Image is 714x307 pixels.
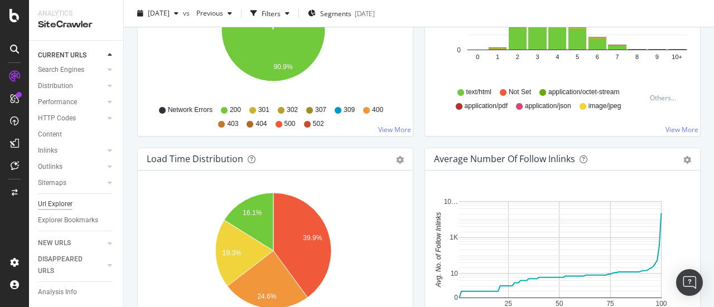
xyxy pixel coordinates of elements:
[227,119,238,129] span: 403
[230,105,241,115] span: 200
[38,161,62,173] div: Outlinks
[38,177,66,189] div: Sitemaps
[38,161,104,173] a: Outlinks
[509,87,531,97] span: Not Set
[38,64,104,76] a: Search Engines
[258,105,269,115] span: 301
[38,64,84,76] div: Search Engines
[396,156,404,164] div: gear
[372,105,383,115] span: 400
[615,53,619,60] text: 7
[313,119,324,129] span: 502
[516,53,519,60] text: 2
[38,215,115,226] a: Explorer Bookmarks
[548,87,619,97] span: application/octet-stream
[444,198,458,206] text: 10…
[525,101,571,111] span: application/json
[38,50,104,61] a: CURRENT URLS
[576,53,579,60] text: 5
[38,237,71,249] div: NEW URLS
[183,8,192,18] span: vs
[284,119,296,129] span: 500
[255,119,267,129] span: 404
[454,294,458,301] text: 0
[38,80,73,92] div: Distribution
[650,93,681,103] div: Others...
[665,125,698,134] a: View More
[672,53,682,60] text: 10+
[148,8,170,18] span: 2025 Aug. 20th
[223,249,242,257] text: 19.3%
[344,105,355,115] span: 309
[38,237,104,249] a: NEW URLS
[243,209,262,217] text: 16.1%
[38,198,73,210] div: Url Explorer
[257,293,276,300] text: 24.6%
[315,105,326,115] span: 307
[38,254,104,277] a: DISAPPEARED URLS
[274,63,293,71] text: 90.9%
[38,215,98,226] div: Explorer Bookmarks
[38,50,86,61] div: CURRENT URLS
[635,53,639,60] text: 8
[355,8,375,18] div: [DATE]
[496,53,499,60] text: 1
[38,286,77,298] div: Analysis Info
[683,156,691,164] div: gear
[676,269,703,296] div: Open Intercom Messenger
[451,270,459,277] text: 10
[435,212,442,288] text: Avg. No. of Follow Inlinks
[303,234,322,242] text: 39.9%
[192,4,237,22] button: Previous
[450,233,458,241] text: 1K
[378,125,411,134] a: View More
[588,101,621,111] span: image/jpeg
[38,96,77,108] div: Performance
[556,53,559,60] text: 4
[465,101,508,111] span: application/pdf
[457,46,461,54] text: 0
[246,4,294,22] button: Filters
[38,113,104,124] a: HTTP Codes
[38,145,104,157] a: Inlinks
[38,96,104,108] a: Performance
[192,8,223,18] span: Previous
[38,18,114,31] div: SiteCrawler
[38,129,62,140] div: Content
[596,53,599,60] text: 6
[133,4,183,22] button: [DATE]
[303,4,379,22] button: Segments[DATE]
[38,80,104,92] a: Distribution
[434,153,575,164] div: Average Number of Follow Inlinks
[38,286,115,298] a: Analysis Info
[38,254,94,277] div: DISAPPEARED URLS
[262,8,281,18] div: Filters
[476,53,479,60] text: 0
[38,145,57,157] div: Inlinks
[38,9,114,18] div: Analytics
[655,53,659,60] text: 9
[535,53,539,60] text: 3
[320,8,351,18] span: Segments
[38,177,104,189] a: Sitemaps
[147,153,243,164] div: Load Time Distribution
[287,105,298,115] span: 302
[466,87,491,97] span: text/html
[38,113,76,124] div: HTTP Codes
[38,198,115,210] a: Url Explorer
[168,105,213,115] span: Network Errors
[38,129,115,140] a: Content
